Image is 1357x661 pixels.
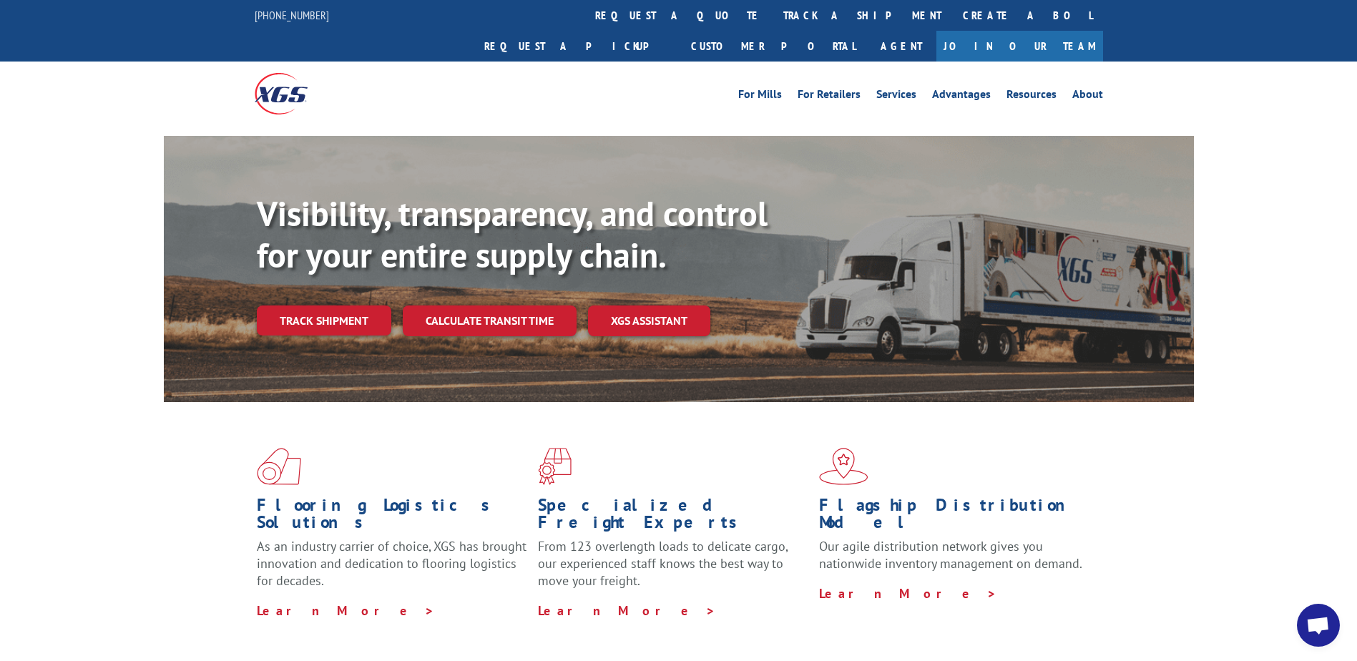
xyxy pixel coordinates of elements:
[588,305,710,336] a: XGS ASSISTANT
[819,448,868,485] img: xgs-icon-flagship-distribution-model-red
[257,191,768,277] b: Visibility, transparency, and control for your entire supply chain.
[798,89,861,104] a: For Retailers
[538,448,572,485] img: xgs-icon-focused-on-flooring-red
[932,89,991,104] a: Advantages
[255,8,329,22] a: [PHONE_NUMBER]
[257,448,301,485] img: xgs-icon-total-supply-chain-intelligence-red
[738,89,782,104] a: For Mills
[257,538,526,589] span: As an industry carrier of choice, XGS has brought innovation and dedication to flooring logistics...
[538,602,716,619] a: Learn More >
[257,602,435,619] a: Learn More >
[819,538,1082,572] span: Our agile distribution network gives you nationwide inventory management on demand.
[876,89,916,104] a: Services
[257,305,391,336] a: Track shipment
[1297,604,1340,647] div: Open chat
[257,496,527,538] h1: Flooring Logistics Solutions
[680,31,866,62] a: Customer Portal
[866,31,936,62] a: Agent
[819,496,1089,538] h1: Flagship Distribution Model
[1006,89,1057,104] a: Resources
[474,31,680,62] a: Request a pickup
[538,538,808,602] p: From 123 overlength loads to delicate cargo, our experienced staff knows the best way to move you...
[538,496,808,538] h1: Specialized Freight Experts
[1072,89,1103,104] a: About
[936,31,1103,62] a: Join Our Team
[403,305,577,336] a: Calculate transit time
[819,585,997,602] a: Learn More >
